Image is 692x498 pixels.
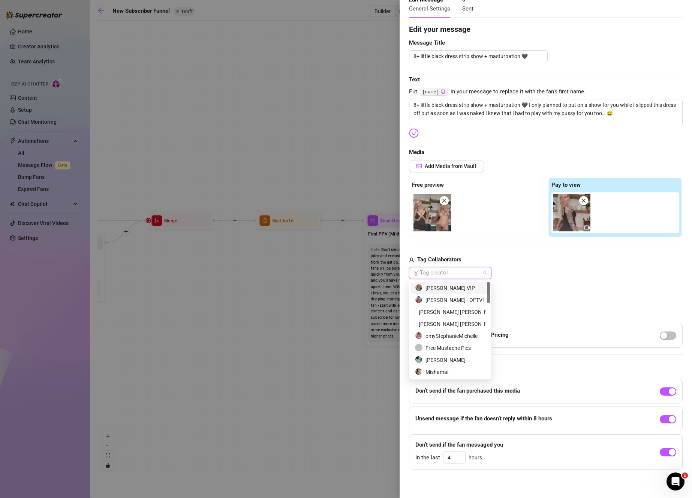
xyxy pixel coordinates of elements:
strong: Unsend message if the fan doesn’t reply within 8 hours [415,415,552,422]
div: Laura Lux VIP [410,282,490,294]
strong: Message Title [409,39,445,46]
div: [PERSON_NAME] [PERSON_NAME] (#1 AUSSIE M!LF💦) [415,320,485,328]
strong: Don’t send if the fan messaged you [415,441,503,448]
img: avatar.jpg [415,356,422,363]
img: avatar.jpg [415,296,422,303]
span: copy [441,89,446,94]
strong: Edit your message [409,25,470,34]
span: 1 [682,472,688,478]
div: Mishamai [410,366,490,378]
div: [PERSON_NAME] - OFTV! [415,296,485,304]
span: Add Media from Vault [425,163,476,169]
span: user [409,255,414,264]
strong: Free preview [412,181,444,188]
div: Free Mustache Pics [410,342,490,354]
code: {name} [420,88,448,96]
div: Juliette Michele [410,306,490,318]
span: General Settings [409,5,450,12]
strong: Pay to view [551,181,581,188]
div: Emily Sears [410,354,490,366]
span: Sent [462,5,473,12]
strong: Don’t send if the fan purchased this media [415,387,520,394]
div: hours. [415,451,503,463]
div: omyStephanieMichelle [415,332,485,340]
textarea: 8+ little black dress strip show + masturbation 🖤 I only planned to put on a show for you while I... [409,99,683,125]
strong: Media [409,149,424,156]
img: avatar.jpg [415,368,422,375]
textarea: 8+ little black dress strip show + masturbation 🖤 [409,50,548,62]
div: [PERSON_NAME] [PERSON_NAME] [415,308,485,316]
span: In the last [415,453,440,462]
div: Laura Lux - OFTV! [410,294,490,306]
div: Mishamai [415,368,485,376]
strong: Text [409,76,420,83]
iframe: Intercom live chat [667,472,685,490]
button: Click to Copy [441,89,446,94]
img: media [553,194,590,231]
span: video-camera [584,225,590,230]
span: Put in your message to replace it with the fan's first name. [409,87,683,96]
div: omyStephanieMichelle [410,330,490,342]
h4: Message Settings [409,361,683,372]
span: close [581,198,586,203]
button: Add Media from Vault [409,160,484,172]
img: media [413,194,451,231]
strong: Tag Collaborators [417,256,461,263]
span: close [442,198,447,203]
img: svg%3e [409,128,419,138]
div: [PERSON_NAME] [415,356,485,364]
div: Vicky Aisha (#1 AUSSIE M!LF💦) [410,318,490,330]
div: [PERSON_NAME] VIP [415,284,485,292]
img: avatar.jpg [415,332,422,339]
img: avatar.jpg [415,284,422,291]
span: picture [416,163,422,169]
div: Free Mustache Pics [415,344,485,352]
